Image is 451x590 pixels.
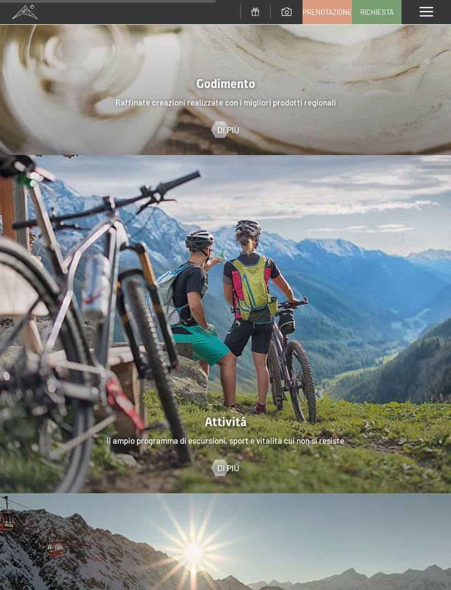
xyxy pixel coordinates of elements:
[212,124,239,136] a: Di più
[302,7,352,17] span: Prenotazione
[360,7,394,17] span: Richiesta
[217,462,239,474] span: Di più
[217,124,239,136] span: Di più
[212,462,239,474] a: Di più
[303,1,351,24] a: Prenotazione
[353,1,401,24] a: Richiesta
